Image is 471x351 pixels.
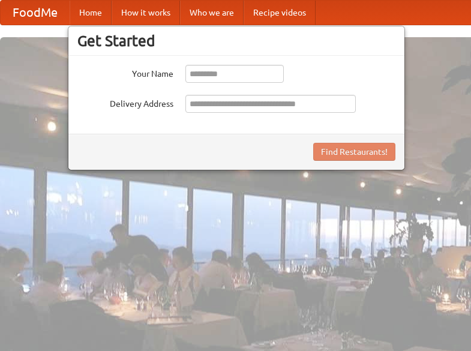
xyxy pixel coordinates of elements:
[112,1,180,25] a: How it works
[244,1,316,25] a: Recipe videos
[1,1,70,25] a: FoodMe
[180,1,244,25] a: Who we are
[77,32,395,50] h3: Get Started
[70,1,112,25] a: Home
[77,95,173,110] label: Delivery Address
[77,65,173,80] label: Your Name
[313,143,395,161] button: Find Restaurants!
